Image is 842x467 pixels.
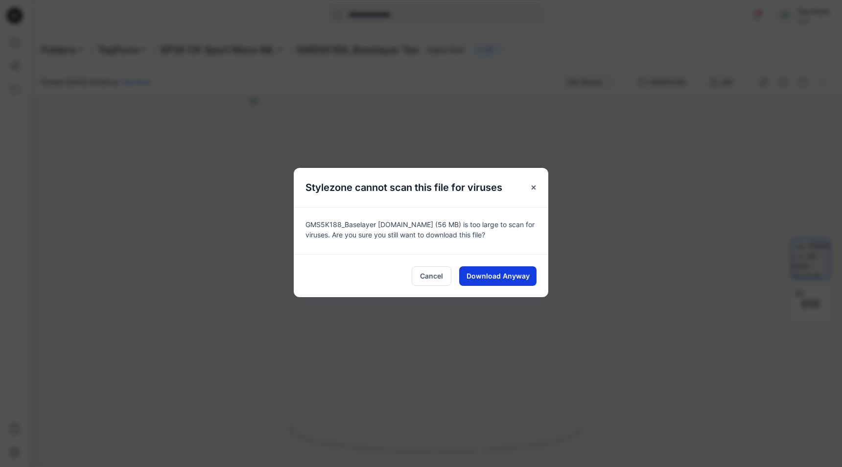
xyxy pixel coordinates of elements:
button: Download Anyway [459,266,537,286]
button: Cancel [412,266,451,286]
span: Download Anyway [467,271,530,281]
h5: Stylezone cannot scan this file for viruses [294,168,514,207]
span: Cancel [420,271,443,281]
button: Close [525,179,542,196]
div: GMS5K188_Baselayer [DOMAIN_NAME] (56 MB) is too large to scan for viruses. Are you sure you still... [294,207,548,254]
